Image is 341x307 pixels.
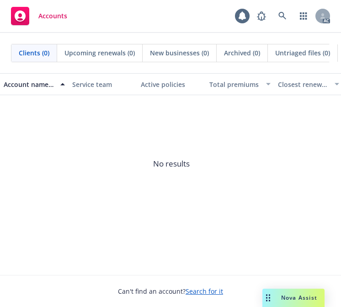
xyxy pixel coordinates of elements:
button: Total premiums [206,73,274,95]
div: Total premiums [209,80,261,89]
button: Active policies [137,73,206,95]
div: Account name, DBA [4,80,55,89]
a: Search for it [186,287,223,296]
span: Accounts [38,12,67,20]
div: Drag to move [262,289,274,307]
div: Service team [72,80,133,89]
span: Upcoming renewals (0) [64,48,135,58]
div: Closest renewal date [278,80,329,89]
span: New businesses (0) [150,48,209,58]
span: Can't find an account? [118,286,223,296]
span: Nova Assist [281,294,317,302]
button: Service team [69,73,137,95]
a: Accounts [7,3,71,29]
span: Untriaged files (0) [275,48,330,58]
button: Nova Assist [262,289,325,307]
span: Archived (0) [224,48,260,58]
span: Clients (0) [19,48,49,58]
a: Search [273,7,292,25]
a: Report a Bug [252,7,271,25]
div: Active policies [141,80,202,89]
a: Switch app [294,7,313,25]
